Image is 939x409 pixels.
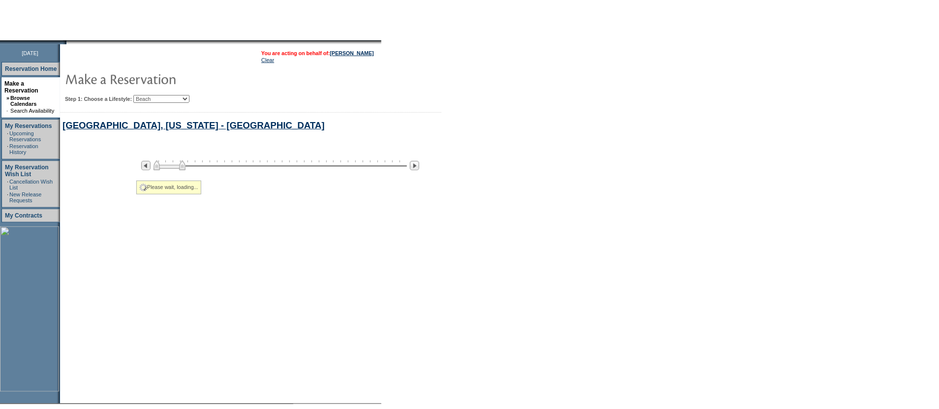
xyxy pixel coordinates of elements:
b: » [6,95,9,101]
a: [GEOGRAPHIC_DATA], [US_STATE] - [GEOGRAPHIC_DATA] [63,120,325,130]
span: You are acting on behalf of: [261,50,374,56]
a: Upcoming Reservations [9,130,41,142]
a: Make a Reservation [4,80,38,94]
td: · [7,179,8,190]
a: New Release Requests [9,191,41,203]
b: Step 1: Choose a Lifestyle: [65,96,132,102]
img: pgTtlMakeReservation.gif [65,69,262,89]
img: spinner2.gif [139,184,147,191]
a: Search Availability [10,108,54,114]
img: Next [410,161,419,170]
a: My Reservation Wish List [5,164,49,178]
img: blank.gif [66,40,67,44]
td: · [6,108,9,114]
div: Please wait, loading... [136,181,201,194]
a: My Contracts [5,212,42,219]
img: Previous [141,161,151,170]
a: Clear [261,57,274,63]
a: Reservation History [9,143,38,155]
td: · [7,130,8,142]
a: [PERSON_NAME] [330,50,374,56]
a: Reservation Home [5,65,57,72]
a: Browse Calendars [10,95,36,107]
td: · [7,143,8,155]
span: [DATE] [22,50,38,56]
img: promoShadowLeftCorner.gif [63,40,66,44]
td: · [7,191,8,203]
a: My Reservations [5,123,52,129]
a: Cancellation Wish List [9,179,53,190]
